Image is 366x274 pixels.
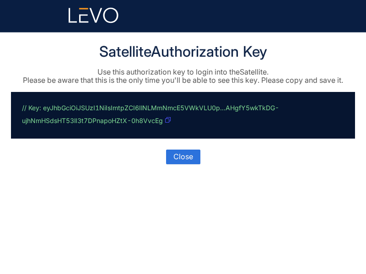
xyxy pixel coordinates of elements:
[166,150,200,164] button: Close
[11,68,355,85] p: Use this authorization key to login into the Satellite . Please be aware that this is the only ti...
[22,103,340,128] p: eyJhbGciOiJSUzI1NiIsImtpZCI6IlNLMmNmcE5VWkVLU0p...AHgfY5wkTkDG-ujhNmHSdsHT53lI3t7DPnapoHZtX-0h8VvcEg
[173,152,193,161] span: Close
[11,43,355,60] h1: Satellite Authorization Key
[22,104,41,112] span: // Key:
